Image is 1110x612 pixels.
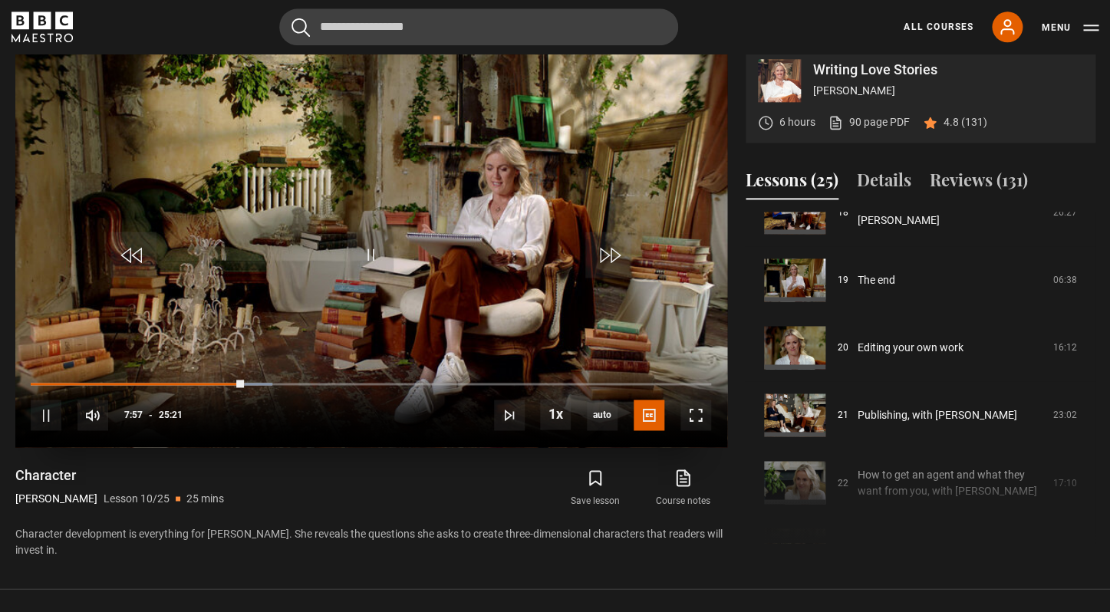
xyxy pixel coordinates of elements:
button: Save lesson [552,466,639,510]
button: Pause [31,400,61,430]
svg: BBC Maestro [12,12,73,42]
button: Submit the search query [291,18,310,37]
button: Lessons (25) [746,167,838,199]
p: 25 mins [186,490,224,506]
a: Course notes [639,466,726,510]
button: Mute [77,400,108,430]
button: Fullscreen [680,400,711,430]
p: Writing Love Stories [813,63,1083,77]
span: - [149,410,153,420]
div: Progress Bar [31,383,710,386]
p: 4.8 (131) [944,114,987,130]
span: 7:57 [124,401,143,429]
a: The end [858,272,895,288]
a: 90 page PDF [828,114,910,130]
a: Editing your own work [858,340,963,356]
h1: Character [15,466,224,484]
p: Character development is everything for [PERSON_NAME]. She reveals the questions she asks to crea... [15,525,727,558]
a: Publishing, with [PERSON_NAME] [858,407,1017,423]
video-js: Video Player [15,47,727,447]
p: [PERSON_NAME] [15,490,97,506]
button: Toggle navigation [1041,20,1098,35]
button: Captions [634,400,664,430]
button: Playback Rate [540,399,571,429]
p: Lesson 10/25 [104,490,170,506]
span: 25:21 [159,401,183,429]
a: Dealing with creative block with [PERSON_NAME] [858,196,1044,229]
input: Search [279,8,678,45]
button: Details [857,167,911,199]
span: auto [587,400,618,430]
a: All Courses [904,20,973,34]
p: 6 hours [779,114,815,130]
p: [PERSON_NAME] [813,83,1083,99]
button: Reviews (131) [930,167,1028,199]
button: Next Lesson [494,400,525,430]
